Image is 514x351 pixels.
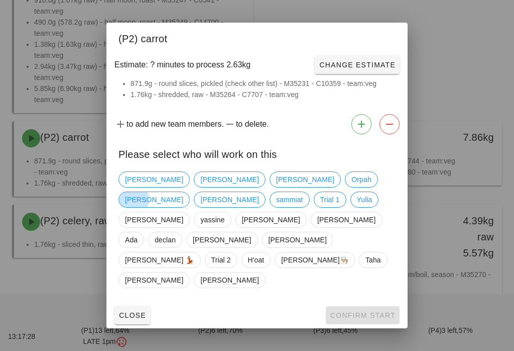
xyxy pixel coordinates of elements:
span: [PERSON_NAME] [317,212,375,227]
span: Taha [365,252,381,268]
span: [PERSON_NAME] [200,192,259,207]
span: [PERSON_NAME] [193,232,251,247]
span: [PERSON_NAME] [276,172,334,187]
span: yassine [200,212,224,227]
div: to add new team members. to delete. [106,110,408,138]
span: [PERSON_NAME]👨🏼‍🍳 [281,252,348,268]
div: Please select who will work on this [106,138,408,167]
span: H'oat [248,252,265,268]
span: Trial 1 [320,192,340,207]
span: [PERSON_NAME] [200,172,259,187]
span: [PERSON_NAME] [125,212,183,227]
span: declan [155,232,176,247]
span: sammiat [276,192,303,207]
span: [PERSON_NAME] [125,172,183,187]
button: Close [114,306,150,324]
span: Close [118,311,146,319]
span: Ada [125,232,138,247]
span: Change Estimate [319,61,396,69]
div: (P2) carrot [106,23,408,52]
span: [PERSON_NAME] [125,273,183,288]
span: Trial 2 [211,252,231,268]
button: Change Estimate [315,56,400,74]
span: [PERSON_NAME] 💃 [125,252,194,268]
span: Yulia [357,192,372,207]
span: [PERSON_NAME] [242,212,300,227]
span: [PERSON_NAME] [269,232,327,247]
span: Orpah [351,172,371,187]
li: 871.9g - round slices, pickled (check other list) - M35231 - C10359 - team:veg [131,78,396,89]
span: [PERSON_NAME] [125,192,183,207]
span: [PERSON_NAME] [200,273,259,288]
span: Estimate: ? minutes to process 2.63kg [114,59,250,71]
li: 1.76kg - shredded, raw - M35264 - C7707 - team:veg [131,89,396,100]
